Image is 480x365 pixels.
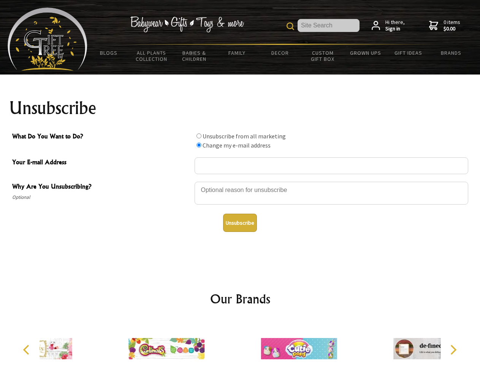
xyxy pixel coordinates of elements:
textarea: Why Are You Unsubscribing? [195,182,468,205]
a: Hi there,Sign in [372,19,405,32]
h1: Unsubscribe [9,99,471,117]
a: Babies & Children [173,45,216,67]
button: Next [445,341,461,358]
h2: Our Brands [15,290,465,308]
a: Brands [430,45,473,61]
input: Site Search [298,19,360,32]
a: 0 items$0.00 [429,19,460,32]
a: BLOGS [87,45,130,61]
input: What Do You Want to Do? [196,143,201,148]
label: Change my e-mail address [203,141,271,149]
strong: $0.00 [444,25,460,32]
span: Your E-mail Address [12,157,191,168]
img: product search [287,22,294,30]
a: Decor [258,45,301,61]
input: Your E-mail Address [195,157,468,174]
button: Unsubscribe [223,214,257,232]
label: Unsubscribe from all marketing [203,132,286,140]
a: Grown Ups [344,45,387,61]
span: 0 items [444,19,460,32]
a: All Plants Collection [130,45,173,67]
strong: Sign in [385,25,405,32]
img: Babywear - Gifts - Toys & more [130,16,244,32]
button: Previous [19,341,36,358]
img: Babyware - Gifts - Toys and more... [8,8,87,71]
a: Custom Gift Box [301,45,344,67]
input: What Do You Want to Do? [196,133,201,138]
span: Optional [12,193,191,202]
span: Why Are You Unsubscribing? [12,182,191,193]
a: Gift Ideas [387,45,430,61]
span: What Do You Want to Do? [12,132,191,143]
span: Hi there, [385,19,405,32]
a: Family [216,45,259,61]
